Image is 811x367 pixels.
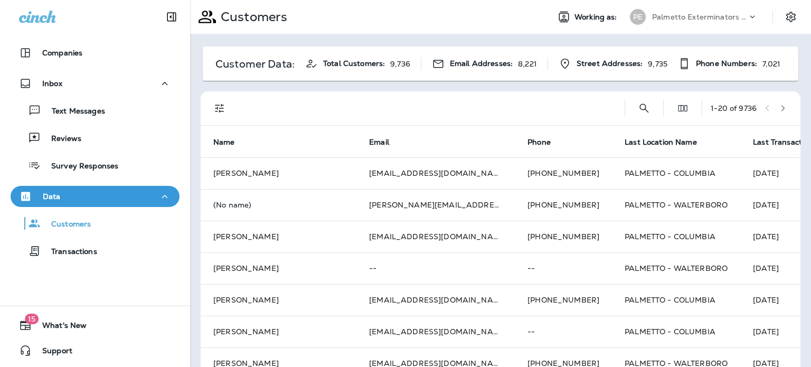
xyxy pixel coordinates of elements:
p: Companies [42,49,82,57]
td: [PERSON_NAME] [201,316,356,347]
span: What's New [32,321,87,334]
p: Customers [216,9,287,25]
td: [PERSON_NAME] [201,252,356,284]
button: Text Messages [11,99,180,121]
span: [PHONE_NUMBER] [527,200,599,210]
p: -- [527,327,599,336]
p: 9,735 [648,60,667,68]
span: Email Addresses: [450,59,513,68]
span: PALMETTO - COLUMBIA [625,327,715,336]
span: Email [369,138,389,147]
button: Transactions [11,240,180,262]
div: PE [630,9,646,25]
p: Reviews [41,134,81,144]
button: Reviews [11,127,180,149]
span: Name [213,138,235,147]
td: [EMAIL_ADDRESS][DOMAIN_NAME] [356,316,515,347]
button: Settings [781,7,800,26]
span: Street Addresses: [577,59,643,68]
td: [EMAIL_ADDRESS][DOMAIN_NAME] [356,221,515,252]
td: [EMAIL_ADDRESS][DOMAIN_NAME] [356,157,515,189]
td: [PERSON_NAME][EMAIL_ADDRESS][PERSON_NAME][DOMAIN_NAME] [356,189,515,221]
div: 1 - 20 of 9736 [711,104,757,112]
p: Text Messages [41,107,105,117]
span: Total Customers: [323,59,385,68]
button: Collapse Sidebar [157,6,186,27]
p: Data [43,192,61,201]
p: Customer Data: [215,60,295,68]
td: [EMAIL_ADDRESS][DOMAIN_NAME] [356,284,515,316]
button: Support [11,340,180,361]
td: [PERSON_NAME] [201,157,356,189]
button: Filters [209,98,230,119]
button: Companies [11,42,180,63]
span: PALMETTO - COLUMBIA [625,295,715,305]
p: (No name) [213,201,344,209]
p: Survey Responses [41,162,118,172]
span: Phone [527,138,551,147]
span: Last Location Name [625,137,711,147]
span: PALMETTO - WALTERBORO [625,200,728,210]
p: -- [369,264,502,272]
td: [PERSON_NAME] [201,284,356,316]
span: 15 [25,314,39,324]
span: [PHONE_NUMBER] [527,295,599,305]
button: Survey Responses [11,154,180,176]
button: Data [11,186,180,207]
button: 15What's New [11,315,180,336]
p: Inbox [42,79,62,88]
p: Transactions [41,247,97,257]
span: PALMETTO - WALTERBORO [625,264,728,273]
p: 9,736 [390,60,410,68]
p: Palmetto Exterminators LLC [652,13,747,21]
span: [PHONE_NUMBER] [527,232,599,241]
span: Support [32,346,72,359]
button: Search Customers [634,98,655,119]
span: PALMETTO - COLUMBIA [625,168,715,178]
span: Last Location Name [625,138,697,147]
span: Email [369,137,403,147]
span: PALMETTO - COLUMBIA [625,232,715,241]
span: Phone Numbers: [696,59,757,68]
span: Phone [527,137,564,147]
p: Customers [41,220,91,230]
p: 7,021 [762,60,781,68]
span: Working as: [574,13,619,22]
p: 8,221 [518,60,537,68]
button: Edit Fields [672,98,693,119]
button: Inbox [11,73,180,94]
span: Name [213,137,249,147]
button: Customers [11,212,180,234]
span: [PHONE_NUMBER] [527,168,599,178]
p: -- [527,264,599,272]
td: [PERSON_NAME] [201,221,356,252]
